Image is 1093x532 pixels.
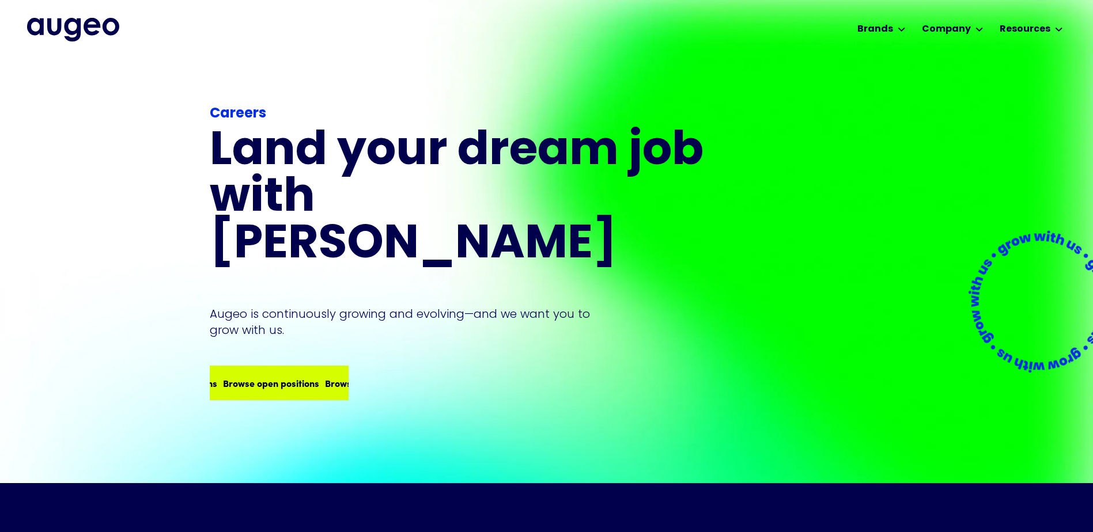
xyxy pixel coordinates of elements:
p: Augeo is continuously growing and evolving—and we want you to grow with us. [210,306,606,338]
h1: Land your dream job﻿ with [PERSON_NAME] [210,129,708,269]
div: Browse open positions [209,376,305,390]
div: Brands [857,22,893,36]
div: Browse open positions [311,376,407,390]
a: Browse open positionsBrowse open positions [210,366,349,400]
img: Augeo's full logo in midnight blue. [27,18,119,41]
a: home [27,18,119,41]
div: Resources [1000,22,1050,36]
strong: Careers [210,107,266,121]
div: Company [922,22,971,36]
